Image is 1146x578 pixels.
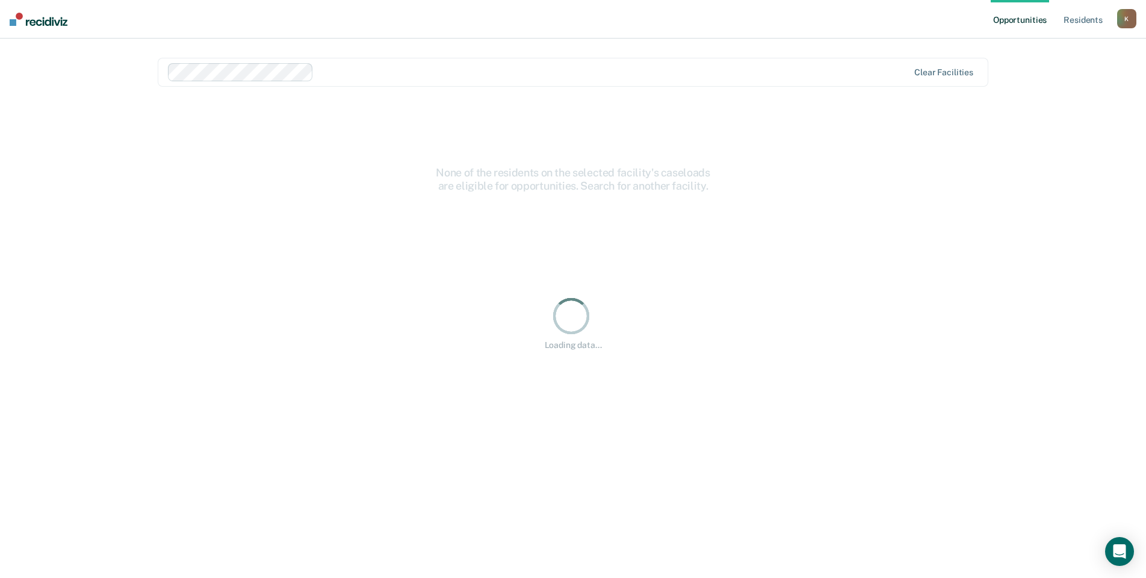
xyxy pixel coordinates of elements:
div: Open Intercom Messenger [1105,537,1134,566]
img: Recidiviz [10,13,67,26]
button: K [1117,9,1136,28]
div: Loading data... [545,340,602,350]
div: Clear facilities [914,67,973,78]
